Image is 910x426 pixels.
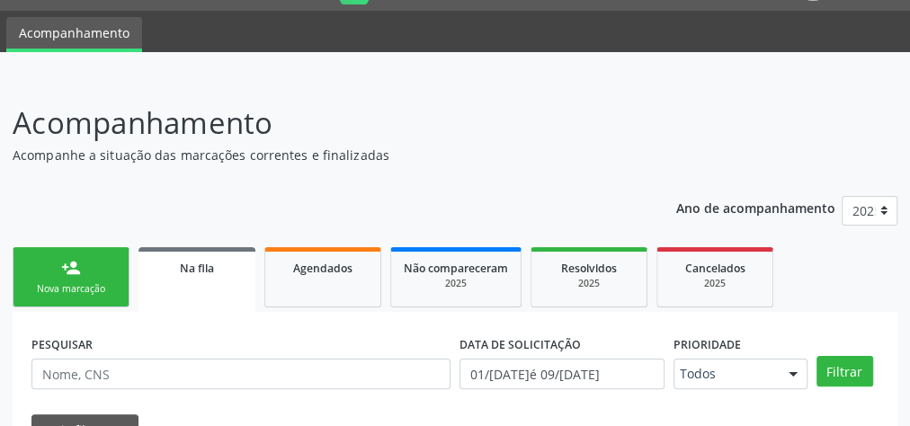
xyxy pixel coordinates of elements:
[459,331,581,359] label: DATA DE SOLICITAÇÃO
[674,331,741,359] label: Prioridade
[670,277,760,290] div: 2025
[293,261,352,276] span: Agendados
[31,359,451,389] input: Nome, CNS
[61,258,81,278] div: person_add
[404,277,508,290] div: 2025
[680,365,771,383] span: Todos
[561,261,617,276] span: Resolvidos
[26,282,116,296] div: Nova marcação
[685,261,745,276] span: Cancelados
[816,356,873,386] button: Filtrar
[676,196,835,218] p: Ano de acompanhamento
[459,359,665,389] input: Selecione um intervalo
[31,331,93,359] label: PESQUISAR
[180,261,214,276] span: Na fila
[13,101,632,146] p: Acompanhamento
[6,17,142,52] a: Acompanhamento
[544,277,634,290] div: 2025
[404,261,508,276] span: Não compareceram
[13,146,632,164] p: Acompanhe a situação das marcações correntes e finalizadas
